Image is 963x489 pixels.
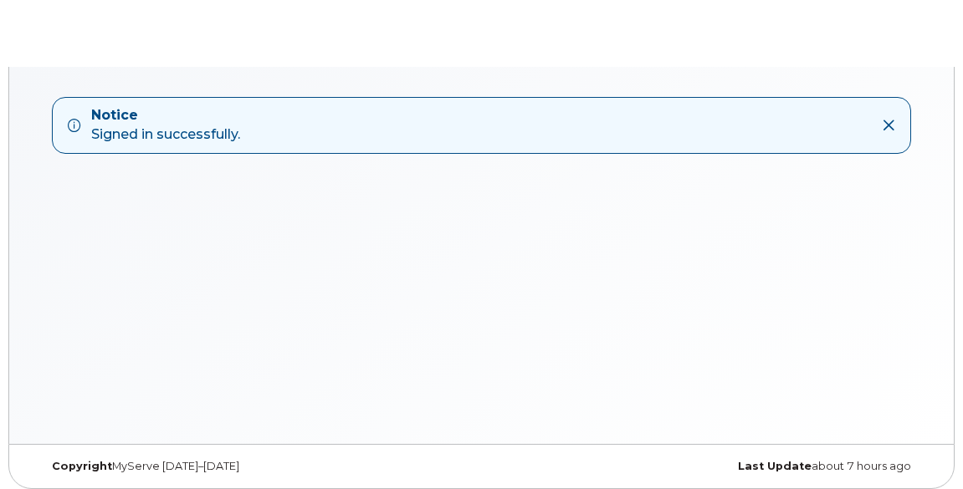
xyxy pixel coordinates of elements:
[738,460,812,472] strong: Last Update
[52,460,112,472] strong: Copyright
[91,106,240,125] strong: Notice
[482,460,925,473] div: about 7 hours ago
[91,106,240,145] div: Signed in successfully.
[39,460,482,473] div: MyServe [DATE]–[DATE]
